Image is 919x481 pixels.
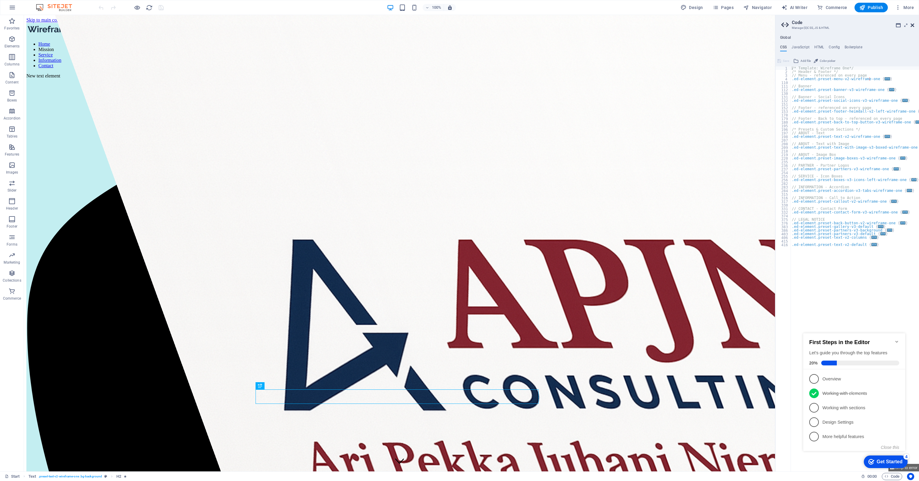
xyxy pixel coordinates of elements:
[885,135,890,138] span: ...
[903,99,908,102] span: ...
[813,57,836,65] button: Color picker
[776,236,791,239] div: 406
[776,74,791,77] div: 3
[776,192,791,196] div: 315
[681,5,703,11] span: Design
[116,473,121,480] span: Click to select. Double-click to edit
[38,473,102,480] span: . preset-text-v2-wireframe-one .bg-background
[887,228,892,232] span: ...
[776,164,791,167] div: 236
[861,473,877,480] h6: Session time
[776,106,791,110] div: 152
[94,15,98,20] div: Minimize checklist
[6,170,18,175] p: Images
[900,221,906,225] span: ...
[776,160,791,164] div: 235
[4,26,19,31] p: Favorites
[776,210,791,214] div: 332
[423,4,444,11] button: 100%
[776,124,791,128] div: 195
[2,2,42,8] a: Skip to main content
[776,142,791,146] div: 208
[792,57,812,65] button: Add file
[7,134,17,139] p: Tables
[8,36,20,41] span: 20%
[867,473,877,480] span: 00 00
[776,117,791,120] div: 179
[878,225,884,228] span: ...
[889,88,894,91] span: ...
[776,88,791,92] div: 112
[776,81,791,84] div: 110
[781,5,807,11] span: AI Writer
[776,128,791,131] div: 196
[28,473,127,480] nav: breadcrumb
[872,474,873,479] span: :
[22,52,94,58] p: Overview
[891,200,897,203] span: ...
[743,5,772,11] span: Navigator
[776,99,791,102] div: 132
[776,110,791,113] div: 153
[133,4,141,11] button: Click here to leave preview mode and continue editing
[776,131,791,135] div: 197
[678,3,705,12] button: Design
[893,3,916,12] button: More
[34,4,79,11] img: Editor Logo
[776,178,791,182] div: 256
[776,92,791,95] div: 130
[845,45,862,52] h4: Boilerplate
[776,171,791,174] div: 254
[780,35,791,40] h4: Global
[8,26,98,32] div: Let's guide you through the top features
[820,57,835,65] span: Color picker
[779,3,810,12] button: AI Writer
[776,239,791,243] div: 415
[792,20,914,25] h2: Code
[907,473,914,480] button: Usercentrics
[4,260,20,265] p: Marketing
[145,4,153,11] button: reload
[776,102,791,106] div: 151
[776,77,791,81] div: 4
[776,95,791,99] div: 131
[28,473,36,480] span: Click to select. Double-click to edit
[776,66,791,70] div: 1
[776,135,791,138] div: 198
[7,188,17,193] p: Slider
[2,62,104,76] li: Working with elements
[776,84,791,88] div: 111
[2,105,104,119] li: More helpful features
[814,45,824,52] h4: HTML
[882,473,902,480] button: Code
[2,91,104,105] li: Design Settings
[817,5,847,11] span: Commerce
[776,218,791,221] div: 375
[801,57,811,65] span: Add file
[4,44,20,49] p: Elements
[895,5,914,11] span: More
[80,121,98,126] button: Close this
[907,189,912,192] span: ...
[776,113,791,117] div: 178
[432,4,441,11] h6: 100%
[104,475,107,478] i: This element is a customizable preset
[776,228,791,232] div: 386
[776,174,791,178] div: 255
[911,178,917,181] span: ...
[776,225,791,228] div: 383
[124,475,127,478] i: Element contains an animation
[776,156,791,160] div: 220
[146,4,153,11] i: Reload page
[22,95,94,101] p: Design Settings
[776,153,791,156] div: 219
[776,221,791,225] div: 376
[792,25,902,31] h3: Manage (S)CSS, JS & HTML
[3,278,21,283] p: Collections
[4,62,19,67] p: Columns
[6,206,18,211] p: Header
[829,45,840,52] h4: Config
[880,232,886,235] span: ...
[5,152,19,157] p: Features
[7,98,17,103] p: Boxes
